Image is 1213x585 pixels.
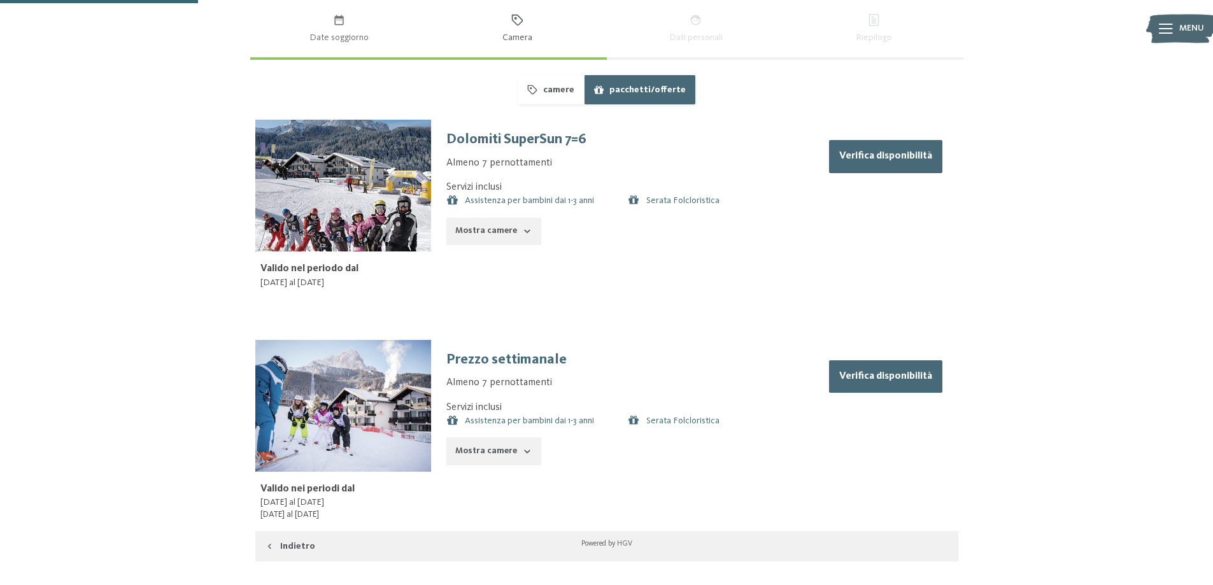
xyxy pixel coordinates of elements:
[616,31,776,44] span: Dati personali
[259,31,419,44] span: Date soggiorno
[446,402,502,412] h4: Servizi inclusi
[295,511,319,519] time: 06/04/2026
[437,31,597,44] span: Camera
[646,196,720,205] a: Serata Folcloristica
[829,140,942,173] button: Verifica disponibilità
[260,276,425,289] div: al
[446,376,800,390] li: Almeno 7 pernottamenti
[446,156,800,170] li: Almeno 7 pernottamenti
[446,218,541,246] button: Mostra camere
[260,484,355,494] strong: Valido nei periodi dal
[260,496,425,509] div: al
[260,278,287,287] time: 15/03/2026
[250,57,607,60] div: Avanzamento della prenotazione
[260,264,358,274] strong: Valido nel periodo dal
[255,531,325,561] button: Indietro
[446,182,502,192] h4: Servizi inclusi
[297,498,324,507] time: 07/09/2025
[297,278,324,287] time: 06/04/2026
[446,350,800,370] h3: Prezzo settimanale
[255,120,431,251] img: mss_renderimg.php
[465,416,594,425] a: Assistenza per bambini dai 1-3 anni
[829,360,942,393] button: Verifica disponibilità
[581,539,632,549] div: Powered by HGV
[518,75,583,104] button: camere
[260,509,425,521] div: al
[465,196,594,205] a: Assistenza per bambini dai 1-3 anni
[260,498,287,507] time: 24/08/2025
[446,130,800,150] h3: Dolomiti SuperSun 7=6
[584,75,695,104] button: pacchetti/offerte
[260,511,285,519] time: 11/01/2026
[446,437,541,465] button: Mostra camere
[255,340,431,472] img: mss_renderimg.php
[646,416,720,425] a: Serata Folcloristica
[794,31,954,44] span: Riepilogo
